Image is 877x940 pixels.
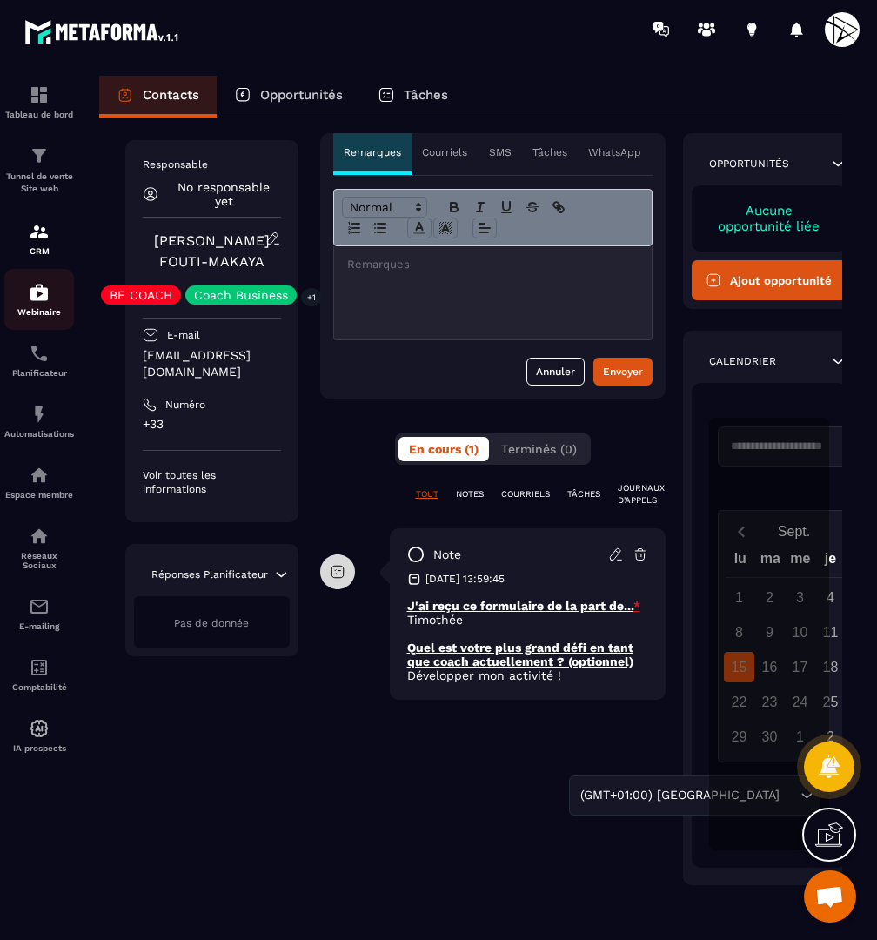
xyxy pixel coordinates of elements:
[815,687,846,717] div: 25
[456,488,484,500] p: NOTES
[143,416,281,433] p: +33
[4,208,74,269] a: formationformationCRM
[815,582,846,613] div: 4
[24,16,181,47] img: logo
[194,289,288,301] p: Coach Business
[4,391,74,452] a: automationsautomationsAutomatisations
[532,145,567,159] p: Tâches
[4,330,74,391] a: schedulerschedulerPlanificateur
[4,682,74,692] p: Comptabilité
[433,547,461,563] p: note
[29,526,50,547] img: social-network
[99,76,217,117] a: Contacts
[618,482,665,507] p: JOURNAUX D'APPELS
[4,490,74,500] p: Espace membre
[4,368,74,378] p: Planificateur
[407,599,633,613] u: J'ai reçu ce formulaire de la part de...
[301,288,322,306] p: +1
[4,110,74,119] p: Tableau de bord
[709,157,789,171] p: Opportunités
[576,786,783,805] span: (GMT+01:00) [GEOGRAPHIC_DATA]
[143,468,281,496] p: Voir toutes les informations
[815,652,846,682] div: 18
[593,358,653,386] button: Envoyer
[692,260,847,300] button: Ajout opportunité
[29,221,50,242] img: formation
[29,596,50,617] img: email
[4,171,74,195] p: Tunnel de vente Site web
[569,775,820,816] div: Search for option
[603,363,643,380] div: Envoyer
[501,442,577,456] span: Terminés (0)
[409,442,479,456] span: En cours (1)
[4,71,74,132] a: formationformationTableau de bord
[217,76,360,117] a: Opportunités
[167,328,200,342] p: E-mail
[143,158,281,171] p: Responsable
[4,269,74,330] a: automationsautomationsWebinaire
[174,617,249,629] span: Pas de donnée
[815,722,846,752] div: 2
[422,145,467,159] p: Courriels
[4,246,74,256] p: CRM
[815,547,846,577] div: je
[29,282,50,303] img: automations
[567,488,600,500] p: TÂCHES
[4,513,74,583] a: social-networksocial-networkRéseaux Sociaux
[407,668,648,682] p: Développer mon activité !
[165,398,205,412] p: Numéro
[404,87,448,103] p: Tâches
[344,145,401,159] p: Remarques
[29,343,50,364] img: scheduler
[407,641,633,668] u: Quel est votre plus grand défi en tant que coach actuellement ? (optionnel)
[154,232,270,270] a: [PERSON_NAME] FOUTI-MAKAYA
[4,621,74,631] p: E-mailing
[143,87,199,103] p: Contacts
[4,551,74,570] p: Réseaux Sociaux
[29,84,50,105] img: formation
[167,180,281,208] p: No responsable yet
[407,613,648,627] p: Timothée
[143,347,281,380] p: [EMAIL_ADDRESS][DOMAIN_NAME]
[709,354,776,368] p: Calendrier
[4,583,74,644] a: emailemailE-mailing
[416,488,438,500] p: TOUT
[29,718,50,739] img: automations
[110,289,172,301] p: BE COACH
[4,132,74,208] a: formationformationTunnel de vente Site web
[360,76,465,117] a: Tâches
[804,870,856,923] div: Ouvrir le chat
[4,452,74,513] a: automationsautomationsEspace membre
[29,404,50,425] img: automations
[425,572,505,586] p: [DATE] 13:59:45
[489,145,512,159] p: SMS
[4,743,74,753] p: IA prospects
[151,567,268,581] p: Réponses Planificateur
[29,465,50,486] img: automations
[29,657,50,678] img: accountant
[29,145,50,166] img: formation
[501,488,550,500] p: COURRIELS
[526,358,585,386] button: Annuler
[398,437,489,461] button: En cours (1)
[588,145,641,159] p: WhatsApp
[815,617,846,648] div: 11
[4,644,74,705] a: accountantaccountantComptabilité
[491,437,587,461] button: Terminés (0)
[4,429,74,439] p: Automatisations
[4,307,74,317] p: Webinaire
[709,203,830,234] p: Aucune opportunité liée
[260,87,343,103] p: Opportunités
